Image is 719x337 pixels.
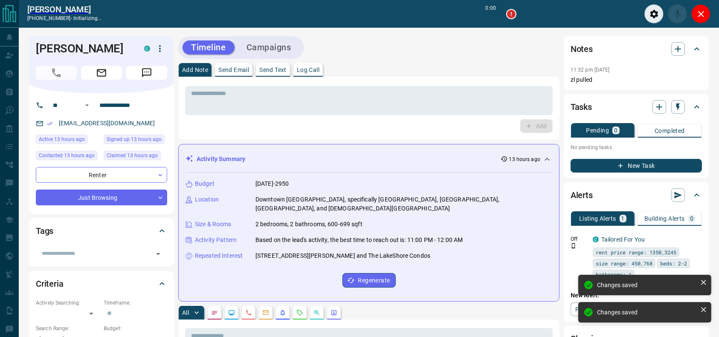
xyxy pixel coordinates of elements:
[36,221,167,241] div: Tags
[262,309,269,316] svg: Emails
[81,66,122,80] span: Email
[571,159,702,173] button: New Task
[644,4,664,23] div: Audio Settings
[36,151,99,163] div: Sun Aug 17 2025
[36,42,131,55] h1: [PERSON_NAME]
[571,185,702,205] div: Alerts
[39,151,95,160] span: Contacted 13 hours ago
[571,67,610,73] p: 11:32 pm [DATE]
[47,121,53,127] svg: Email Verified
[144,46,150,52] div: condos.ca
[183,40,235,55] button: Timeline
[596,259,652,268] span: size range: 450,768
[279,309,286,316] svg: Listing Alerts
[186,151,552,167] div: Activity Summary13 hours ago
[579,216,616,222] p: Listing Alerts
[597,282,697,288] div: Changes saved
[73,15,102,21] span: initializing...
[571,75,702,84] p: zl pulled
[104,299,167,307] p: Timeframe:
[571,141,702,154] p: No pending tasks
[255,179,289,188] p: [DATE]-2950
[593,236,599,242] div: condos.ca
[660,259,687,268] span: beds: 2-2
[104,325,167,332] p: Budget:
[228,309,235,316] svg: Lead Browsing Activity
[36,167,167,183] div: Renter
[571,42,593,56] h2: Notes
[104,151,167,163] div: Sun Aug 17 2025
[331,309,337,316] svg: Agent Actions
[39,135,85,144] span: Active 13 hours ago
[255,195,552,213] p: Downtown [GEOGRAPHIC_DATA], specifically [GEOGRAPHIC_DATA], [GEOGRAPHIC_DATA], [GEOGRAPHIC_DATA],...
[218,67,249,73] p: Send Email
[152,248,164,260] button: Open
[690,216,693,222] p: 0
[195,195,219,204] p: Location
[195,220,232,229] p: Size & Rooms
[644,216,685,222] p: Building Alerts
[195,179,215,188] p: Budget
[211,309,218,316] svg: Notes
[259,67,287,73] p: Send Text
[668,4,687,23] div: Mute
[182,67,208,73] p: Add Note
[255,220,362,229] p: 2 bedrooms, 2 bathrooms, 600-699 sqft
[245,309,252,316] svg: Calls
[27,4,102,14] a: [PERSON_NAME]
[509,156,540,163] p: 13 hours ago
[36,224,53,238] h2: Tags
[36,135,99,147] div: Sun Aug 17 2025
[59,120,155,127] a: [EMAIL_ADDRESS][DOMAIN_NAME]
[255,251,430,260] p: [STREET_ADDRESS][PERSON_NAME] and The LakeShore Condos
[104,135,167,147] div: Sun Aug 17 2025
[197,155,245,164] p: Activity Summary
[601,236,645,243] a: Tailored For You
[107,151,158,160] span: Claimed 13 hours ago
[36,274,167,294] div: Criteria
[238,40,300,55] button: Campaigns
[296,309,303,316] svg: Requests
[571,302,615,316] a: Property
[571,97,702,117] div: Tasks
[571,243,577,249] svg: Push Notification Only
[571,100,592,114] h2: Tasks
[342,273,396,288] button: Regenerate
[621,216,625,222] p: 1
[614,127,618,133] p: 0
[586,127,609,133] p: Pending
[596,270,632,279] span: bathrooms: 1
[27,14,102,22] p: [PHONE_NUMBER] -
[486,4,496,23] p: 0:00
[571,188,593,202] h2: Alerts
[571,291,702,300] p: New Alert:
[195,251,243,260] p: Repeated Interest
[571,39,702,59] div: Notes
[313,309,320,316] svg: Opportunities
[195,236,237,245] p: Activity Pattern
[182,310,189,316] p: All
[691,4,710,23] div: Close
[36,299,99,307] p: Actively Searching:
[107,135,162,144] span: Signed up 13 hours ago
[597,309,697,316] div: Changes saved
[571,235,588,243] p: Off
[36,325,99,332] p: Search Range:
[596,248,676,256] span: rent price range: 1350,3245
[297,67,319,73] p: Log Call
[36,277,64,291] h2: Criteria
[255,236,463,245] p: Based on the lead's activity, the best time to reach out is: 11:00 PM - 12:00 AM
[82,100,92,110] button: Open
[126,66,167,80] span: Message
[36,66,77,80] span: Call
[36,190,167,205] div: Just Browsing
[655,128,685,134] p: Completed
